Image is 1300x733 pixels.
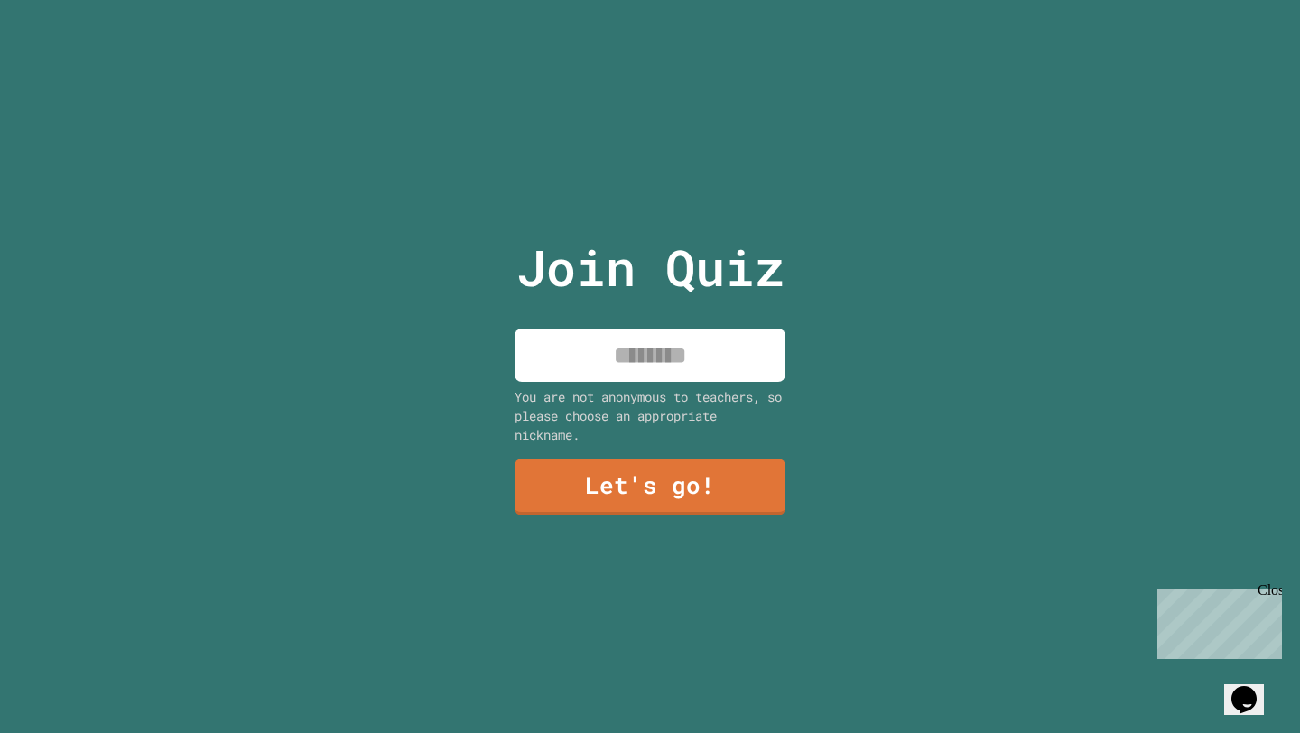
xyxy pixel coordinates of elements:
[1150,582,1282,659] iframe: chat widget
[516,230,785,305] p: Join Quiz
[515,459,785,515] a: Let's go!
[1224,661,1282,715] iframe: chat widget
[515,387,785,444] div: You are not anonymous to teachers, so please choose an appropriate nickname.
[7,7,125,115] div: Chat with us now!Close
